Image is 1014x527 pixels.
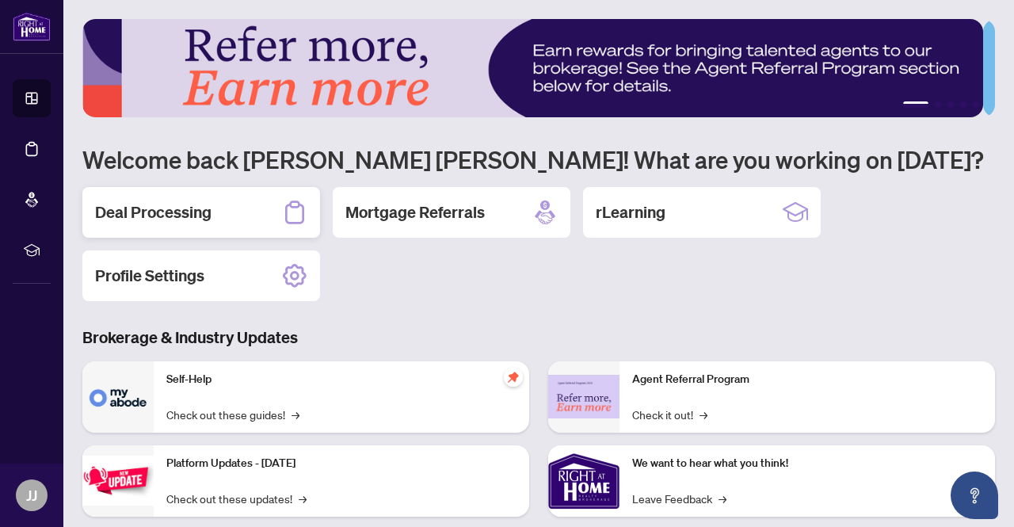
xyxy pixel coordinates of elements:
img: logo [13,12,51,41]
a: Leave Feedback→ [632,490,726,507]
button: 2 [935,101,941,108]
p: Self-Help [166,371,517,388]
a: Check out these updates!→ [166,490,307,507]
span: → [292,406,299,423]
img: We want to hear what you think! [548,445,619,517]
img: Platform Updates - July 21, 2025 [82,456,154,506]
a: Check it out!→ [632,406,707,423]
p: Agent Referral Program [632,371,982,388]
h2: rLearning [596,201,665,223]
span: → [719,490,726,507]
h3: Brokerage & Industry Updates [82,327,995,349]
button: 4 [960,101,966,108]
h2: Mortgage Referrals [345,201,485,223]
span: pushpin [504,368,523,387]
img: Agent Referral Program [548,375,619,418]
h1: Welcome back [PERSON_NAME] [PERSON_NAME]! What are you working on [DATE]? [82,144,995,174]
img: Slide 0 [82,19,983,117]
h2: Profile Settings [95,265,204,287]
p: Platform Updates - [DATE] [166,455,517,472]
button: 3 [947,101,954,108]
button: Open asap [951,472,998,519]
img: Self-Help [82,361,154,433]
span: JJ [26,484,37,506]
span: → [700,406,707,423]
h2: Deal Processing [95,201,212,223]
button: 1 [903,101,928,108]
button: 5 [973,101,979,108]
p: We want to hear what you think! [632,455,982,472]
span: → [299,490,307,507]
a: Check out these guides!→ [166,406,299,423]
